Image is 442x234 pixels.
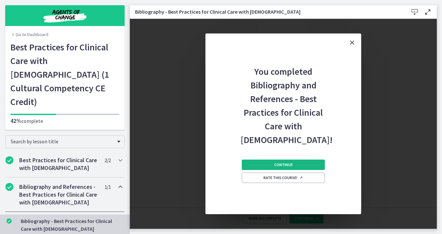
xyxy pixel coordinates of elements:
span: Rate this course! [264,175,303,180]
img: Agents of Change [26,8,104,23]
i: Completed [6,218,12,224]
h2: Best Practices for Clinical Care with [DEMOGRAPHIC_DATA] [19,156,98,172]
h2: You completed Bibliography and References - Best Practices for Clinical Care with [DEMOGRAPHIC_DA... [240,52,326,147]
i: Completed [6,156,13,164]
span: Continue [274,162,293,167]
h3: Bibliography - Best Practices for Clinical Care with [DEMOGRAPHIC_DATA] [135,8,398,16]
a: Rate this course! Opens in a new window [242,173,325,183]
span: 1 / 1 [104,183,111,191]
div: Search by lesson title [5,135,125,148]
i: Opens in a new window [299,176,303,180]
span: Search by lesson title [11,138,114,145]
span: 2 / 2 [104,156,111,164]
p: complete [10,117,119,125]
h2: Bibliography and References - Best Practices for Clinical Care with [DEMOGRAPHIC_DATA] [19,183,98,206]
span: 42% [10,117,21,124]
a: Go to Dashboard [10,31,48,38]
button: Close [343,33,361,52]
i: Completed [6,183,13,191]
h1: Best Practices for Clinical Care with [DEMOGRAPHIC_DATA] (1 Cultural Competency CE Credit) [10,40,119,109]
button: Continue [242,160,325,170]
